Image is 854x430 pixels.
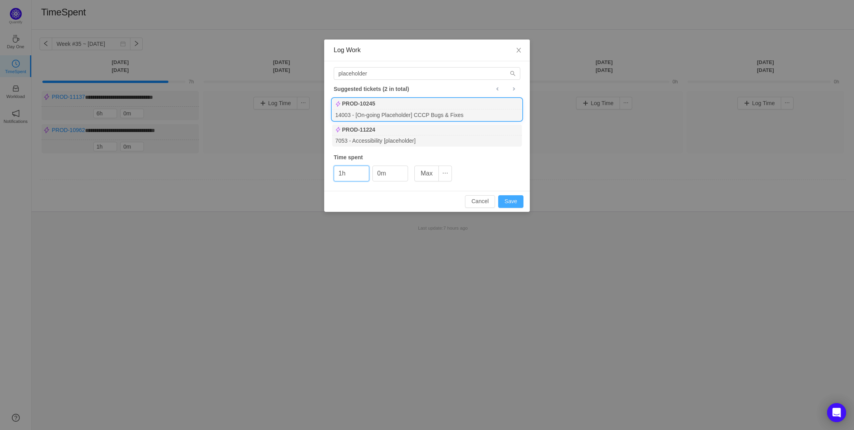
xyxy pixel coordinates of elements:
[827,403,846,422] div: Open Intercom Messenger
[342,100,375,108] b: PROD-10245
[508,40,530,62] button: Close
[342,126,375,134] b: PROD-11224
[332,136,522,146] div: 7053 - Accessibility [placeholder]
[332,109,522,120] div: 14003 - [On-going Placeholder] CCCP Bugs & Fixes
[414,166,439,181] button: Max
[334,153,520,162] div: Time spent
[335,127,341,132] img: 10307
[334,67,520,80] input: Search
[465,195,495,208] button: Cancel
[334,84,520,94] div: Suggested tickets (2 in total)
[438,166,452,181] button: icon: ellipsis
[498,195,523,208] button: Save
[334,46,520,55] div: Log Work
[516,47,522,53] i: icon: close
[510,71,516,76] i: icon: search
[335,101,341,107] img: 10307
